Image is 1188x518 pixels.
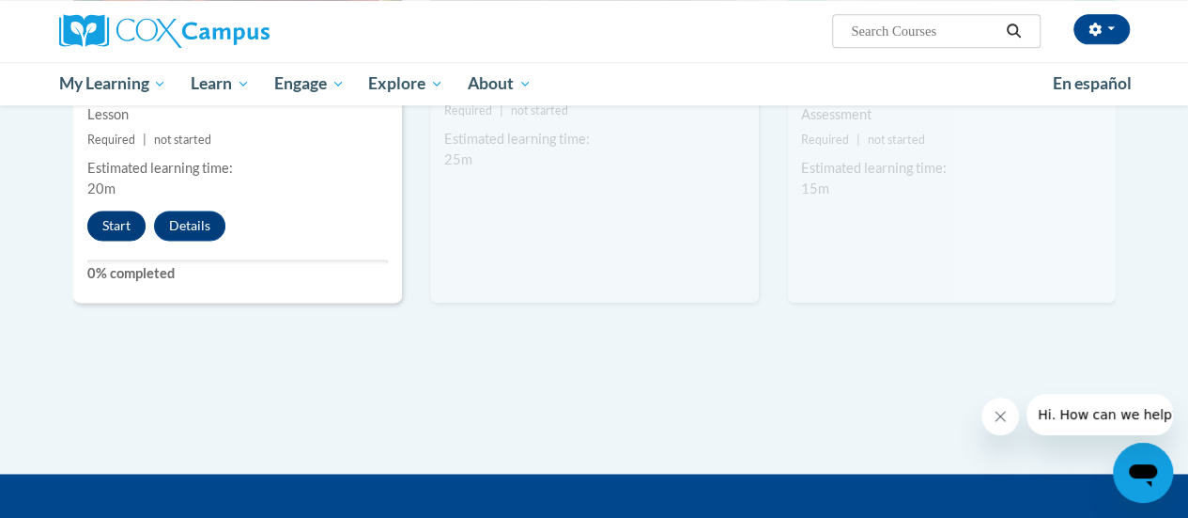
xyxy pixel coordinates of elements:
div: Main menu [45,62,1144,105]
span: not started [868,133,925,147]
button: Details [154,211,225,241]
span: Explore [368,72,443,95]
div: Estimated learning time: [801,158,1102,179]
span: 15m [801,181,829,196]
div: Lesson [87,104,388,125]
span: not started [511,103,568,118]
span: Required [87,133,135,147]
span: En español [1053,73,1132,93]
a: Explore [356,62,455,105]
span: Engage [274,72,345,95]
span: My Learning [58,72,166,95]
a: Learn [178,62,262,105]
button: Start [87,211,146,241]
input: Search Courses [849,20,999,42]
span: 25m [444,151,472,167]
div: Estimated learning time: [444,129,745,149]
span: | [856,133,860,147]
button: Search [999,20,1027,42]
button: Account Settings [1073,14,1130,44]
span: 20m [87,181,116,196]
a: Cox Campus [59,14,397,48]
span: Hi. How can we help? [11,13,152,28]
label: 0% completed [87,263,388,284]
span: About [468,72,532,95]
div: Estimated learning time: [87,158,388,179]
div: Assessment [801,104,1102,125]
span: Learn [191,72,250,95]
iframe: Button to launch messaging window [1113,443,1173,503]
span: | [500,103,503,118]
img: Cox Campus [59,14,270,48]
a: Engage [262,62,357,105]
span: Required [801,133,849,147]
iframe: Message from company [1026,394,1173,435]
a: My Learning [47,62,179,105]
iframe: Close message [981,398,1019,435]
a: About [455,62,544,105]
span: not started [154,133,211,147]
span: Required [444,103,492,118]
span: | [143,133,147,147]
a: En español [1041,64,1144,103]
